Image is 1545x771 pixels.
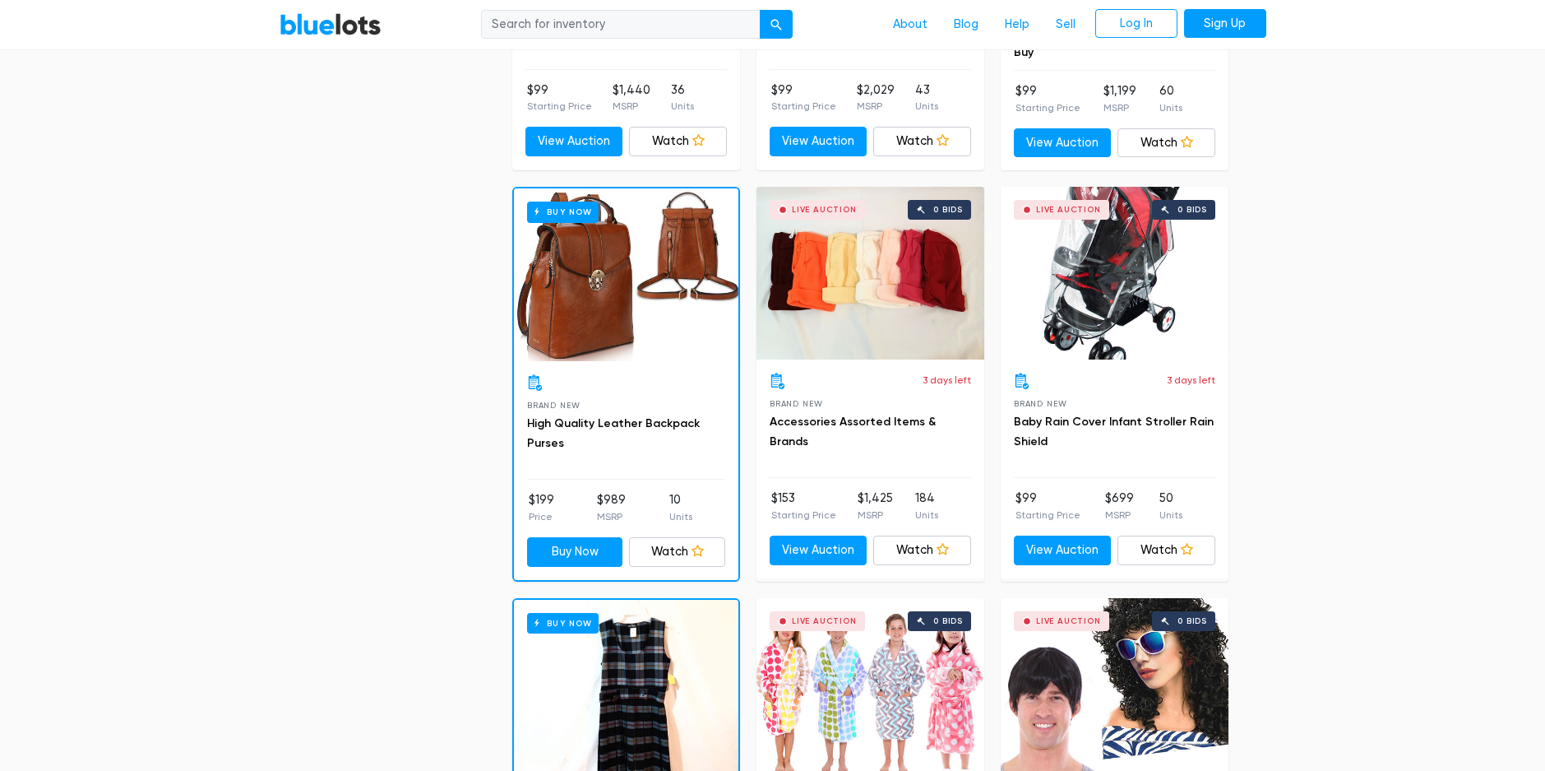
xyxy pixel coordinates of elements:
[1014,128,1112,158] a: View Auction
[923,373,971,388] p: 3 days left
[933,617,963,625] div: 0 bids
[1184,9,1266,39] a: Sign Up
[629,537,725,567] a: Watch
[671,99,694,114] p: Units
[941,9,992,40] a: Blog
[1117,128,1215,158] a: Watch
[527,537,623,567] a: Buy Now
[481,10,761,39] input: Search for inventory
[1014,399,1067,408] span: Brand New
[771,508,836,523] p: Starting Price
[771,81,836,114] li: $99
[1015,490,1080,523] li: $99
[873,127,971,156] a: Watch
[770,415,936,448] a: Accessories Assorted Items & Brands
[613,81,650,114] li: $1,440
[525,127,623,156] a: View Auction
[1117,536,1215,565] a: Watch
[629,127,727,156] a: Watch
[770,127,867,156] a: View Auction
[1014,415,1214,448] a: Baby Rain Cover Infant Stroller Rain Shield
[597,491,626,524] li: $989
[792,206,857,214] div: Live Auction
[669,491,692,524] li: 10
[792,617,857,625] div: Live Auction
[1014,536,1112,565] a: View Auction
[1015,508,1080,523] p: Starting Price
[1015,100,1080,115] p: Starting Price
[1103,100,1136,115] p: MSRP
[527,416,700,450] a: High Quality Leather Backpack Purses
[771,490,836,523] li: $153
[880,9,941,40] a: About
[858,490,893,523] li: $1,425
[527,613,599,634] h6: Buy Now
[915,81,938,114] li: 43
[613,99,650,114] p: MSRP
[857,99,895,114] p: MSRP
[1159,508,1182,523] p: Units
[992,9,1043,40] a: Help
[1177,617,1207,625] div: 0 bids
[527,81,592,114] li: $99
[933,206,963,214] div: 0 bids
[1036,206,1101,214] div: Live Auction
[915,99,938,114] p: Units
[1159,100,1182,115] p: Units
[756,598,984,771] a: Live Auction 0 bids
[915,490,938,523] li: 184
[1105,508,1134,523] p: MSRP
[527,99,592,114] p: Starting Price
[770,399,823,408] span: Brand New
[1105,490,1134,523] li: $699
[771,99,836,114] p: Starting Price
[529,491,554,524] li: $199
[857,81,895,114] li: $2,029
[527,401,581,410] span: Brand New
[1036,617,1101,625] div: Live Auction
[529,509,554,524] p: Price
[669,509,692,524] p: Units
[1095,9,1177,39] a: Log In
[1103,82,1136,115] li: $1,199
[597,509,626,524] p: MSRP
[873,536,971,565] a: Watch
[1001,598,1228,771] a: Live Auction 0 bids
[280,12,382,36] a: BlueLots
[756,187,984,360] a: Live Auction 0 bids
[858,508,893,523] p: MSRP
[514,188,738,361] a: Buy Now
[770,536,867,565] a: View Auction
[915,508,938,523] p: Units
[671,81,694,114] li: 36
[1177,206,1207,214] div: 0 bids
[1015,82,1080,115] li: $99
[1043,9,1089,40] a: Sell
[1159,490,1182,523] li: 50
[1001,187,1228,360] a: Live Auction 0 bids
[1167,373,1215,388] p: 3 days left
[527,202,599,222] h6: Buy Now
[1159,82,1182,115] li: 60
